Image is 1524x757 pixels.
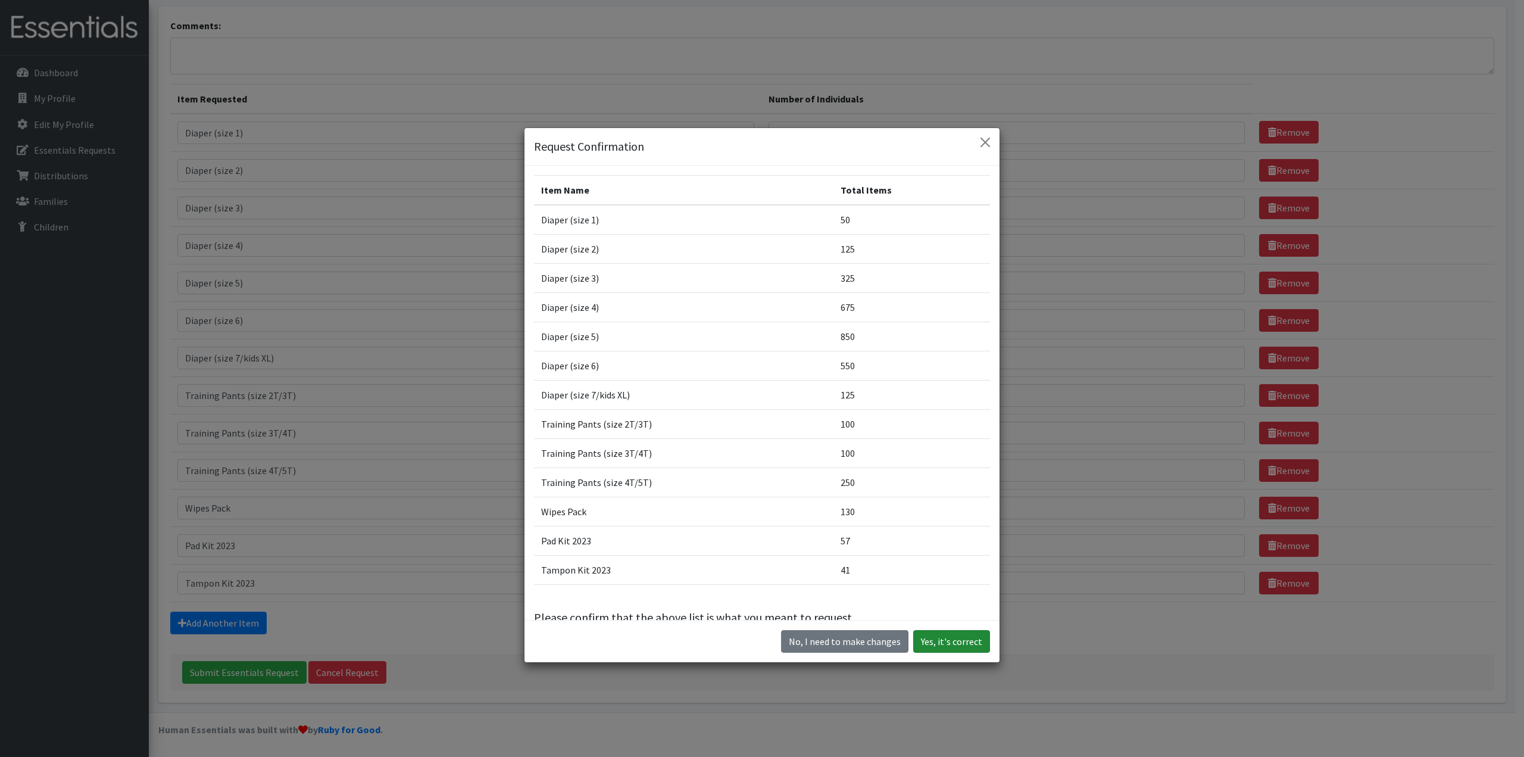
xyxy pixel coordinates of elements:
td: 57 [833,527,990,556]
td: 100 [833,410,990,439]
td: Diaper (size 1) [534,205,833,235]
td: Training Pants (size 3T/4T) [534,439,833,468]
td: 130 [833,497,990,527]
td: 550 [833,351,990,381]
td: 125 [833,381,990,410]
td: 41 [833,556,990,585]
td: Diaper (size 3) [534,264,833,293]
button: No I need to make changes [781,630,908,653]
td: Diaper (size 7/kids XL) [534,381,833,410]
th: Item Name [534,176,833,205]
td: Diaper (size 2) [534,235,833,264]
td: Training Pants (size 4T/5T) [534,468,833,497]
td: 850 [833,322,990,351]
td: 250 [833,468,990,497]
td: Diaper (size 6) [534,351,833,381]
button: Yes, it's correct [913,630,990,653]
td: Diaper (size 4) [534,293,833,322]
h5: Request Confirmation [534,138,644,155]
button: Close [976,133,995,152]
td: Diaper (size 5) [534,322,833,351]
td: Pad Kit 2023 [534,527,833,556]
td: 100 [833,439,990,468]
td: 125 [833,235,990,264]
th: Total Items [833,176,990,205]
p: Please confirm that the above list is what you meant to request. [534,609,990,627]
td: Wipes Pack [534,497,833,527]
td: 675 [833,293,990,322]
td: 325 [833,264,990,293]
td: 50 [833,205,990,235]
td: Training Pants (size 2T/3T) [534,410,833,439]
td: Tampon Kit 2023 [534,556,833,585]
